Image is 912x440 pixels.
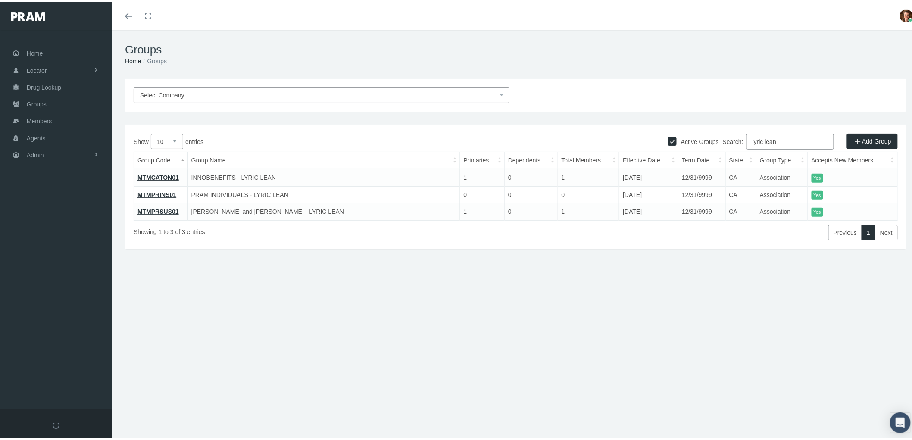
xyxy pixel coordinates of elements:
td: [DATE] [619,202,678,219]
h1: Groups [125,41,906,55]
a: Next [875,223,898,239]
a: MTMPRINS01 [137,190,176,197]
label: Active Groups [677,135,719,145]
li: Groups [141,55,167,64]
th: Total Members: activate to sort column ascending [558,150,619,168]
td: 1 [460,202,505,219]
label: Search: [723,132,834,148]
span: Agents [27,128,46,145]
td: 12/31/9999 [678,184,726,202]
td: 12/31/9999 [678,202,726,219]
td: 1 [558,202,619,219]
td: 1 [558,167,619,184]
td: 0 [558,184,619,202]
a: Previous [828,223,862,239]
a: Add Group [847,132,898,147]
th: Term Date: activate to sort column ascending [678,150,726,168]
td: CA [725,202,756,219]
td: 0 [505,167,558,184]
td: [DATE] [619,167,678,184]
td: CA [725,184,756,202]
span: Members [27,111,52,128]
img: PRAM_20_x_78.png [11,11,45,19]
span: Home [27,44,43,60]
span: Groups [27,94,47,111]
td: PRAM INDIVIDUALS - LYRIC LEAN [187,184,460,202]
span: Drug Lookup [27,78,61,94]
th: Group Code: activate to sort column descending [134,150,188,168]
td: Association [756,202,808,219]
th: Group Type: activate to sort column ascending [756,150,808,168]
itemstyle: Yes [812,206,823,215]
span: Admin [27,145,44,162]
itemstyle: Yes [812,172,823,181]
a: MTMCATON01 [137,172,179,179]
a: Home [125,56,141,63]
th: Group Name: activate to sort column ascending [187,150,460,168]
td: 1 [460,167,505,184]
label: Show entries [134,132,516,147]
td: [PERSON_NAME] and [PERSON_NAME] - LYRIC LEAN [187,202,460,219]
itemstyle: Yes [812,189,823,198]
td: [DATE] [619,184,678,202]
th: State: activate to sort column ascending [725,150,756,168]
td: 0 [505,184,558,202]
a: 1 [862,223,875,239]
td: 12/31/9999 [678,167,726,184]
td: Association [756,167,808,184]
td: Association [756,184,808,202]
th: Accepts New Members: activate to sort column ascending [808,150,897,168]
th: Dependents: activate to sort column ascending [505,150,558,168]
a: MTMPRSUS01 [137,206,179,213]
span: Locator [27,61,47,77]
td: CA [725,167,756,184]
select: Showentries [151,132,183,147]
th: Primaries: activate to sort column ascending [460,150,505,168]
th: Effective Date: activate to sort column ascending [619,150,678,168]
td: 0 [505,202,558,219]
span: Select Company [140,90,184,97]
input: Search: [746,132,834,148]
td: INNOBENEFITS - LYRIC LEAN [187,167,460,184]
div: Open Intercom Messenger [890,411,911,431]
td: 0 [460,184,505,202]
